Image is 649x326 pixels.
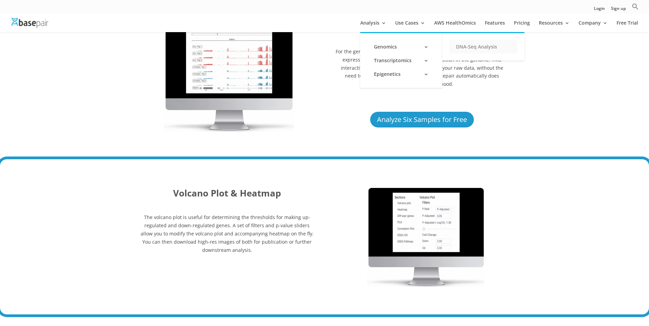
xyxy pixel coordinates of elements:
b: Volcano Plot & Heatmap [173,187,281,199]
a: Analyze Six Samples for Free [369,111,475,128]
a: Search Icon Link [632,3,639,14]
a: Analysis [360,21,386,32]
a: Company [579,21,608,32]
img: Volcano Plot [367,187,484,287]
p: The volcano plot is useful for determining the thresholds for making up-regulated and down-regula... [140,213,314,259]
a: Login [594,6,605,14]
a: Free Trial [616,21,638,32]
a: AWS HealthOmics [434,21,476,32]
a: Resources [539,21,570,32]
iframe: Drift Widget Chat Controller [518,277,641,318]
a: DNA-Seq Analysis [449,40,518,54]
a: Sign up [611,6,626,14]
a: Epigenetics [367,67,436,81]
a: Use Cases [395,21,425,32]
a: Transcriptomics [367,54,436,67]
img: Genome [164,21,294,132]
a: Features [485,21,505,32]
a: Pricing [514,21,530,32]
img: Basepair [12,18,48,28]
p: For the genome browser, aligned reads are converted to genome coverage, expressing the number of ... [335,47,509,93]
a: Genomics [367,40,436,54]
svg: Search [632,3,639,10]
